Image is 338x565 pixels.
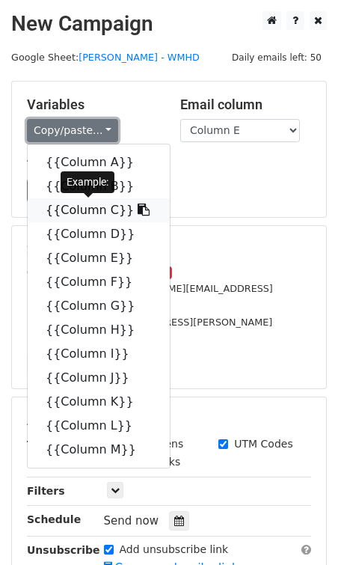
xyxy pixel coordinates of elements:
a: {{Column B}} [28,174,170,198]
a: {{Column A}} [28,150,170,174]
a: {{Column M}} [28,438,170,462]
a: Copy/paste... [27,119,118,142]
span: Send now [104,514,159,528]
div: Example: [61,171,114,193]
span: Daily emails left: 50 [227,49,327,66]
a: {{Column I}} [28,342,170,366]
a: {{Column E}} [28,246,170,270]
a: {{Column H}} [28,318,170,342]
a: {{Column F}} [28,270,170,294]
a: {{Column J}} [28,366,170,390]
a: {{Column C}} [28,198,170,222]
a: Daily emails left: 50 [227,52,327,63]
iframe: Chat Widget [263,493,338,565]
a: [PERSON_NAME] - WMHD [79,52,200,63]
a: {{Column G}} [28,294,170,318]
strong: Schedule [27,513,81,525]
label: UTM Codes [234,436,292,452]
strong: Unsubscribe [27,544,100,556]
h5: Email column [180,97,311,113]
h2: New Campaign [11,11,327,37]
a: {{Column L}} [28,414,170,438]
small: Google Sheet: [11,52,200,63]
small: [PERSON_NAME][DOMAIN_NAME][EMAIL_ADDRESS][DOMAIN_NAME] [27,283,273,311]
a: {{Column D}} [28,222,170,246]
a: {{Column K}} [28,390,170,414]
h5: Variables [27,97,158,113]
strong: Filters [27,485,65,497]
label: Add unsubscribe link [120,542,229,558]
